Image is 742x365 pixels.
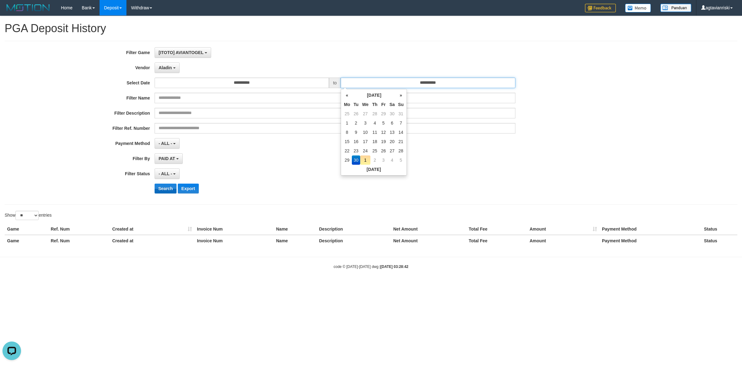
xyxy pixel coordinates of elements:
[5,211,52,220] label: Show entries
[360,109,370,118] td: 27
[370,118,379,128] td: 4
[274,235,317,246] th: Name
[194,223,274,235] th: Invoice Num
[352,146,360,155] td: 23
[379,100,388,109] th: Fr
[391,223,466,235] th: Net Amount
[5,235,48,246] th: Game
[388,146,397,155] td: 27
[329,78,341,88] span: to
[388,118,397,128] td: 6
[342,146,352,155] td: 22
[110,223,194,235] th: Created at
[360,155,370,165] td: 1
[342,118,352,128] td: 1
[370,100,379,109] th: Th
[155,153,183,164] button: PAID AT
[527,235,599,246] th: Amount
[388,128,397,137] td: 13
[388,155,397,165] td: 4
[466,223,527,235] th: Total Fee
[159,171,172,176] span: - ALL -
[466,235,527,246] th: Total Fee
[155,138,180,149] button: - ALL -
[352,155,360,165] td: 30
[317,235,391,246] th: Description
[155,184,177,193] button: Search
[388,137,397,146] td: 20
[381,265,408,269] strong: [DATE] 03:28:42
[379,128,388,137] td: 12
[110,235,194,246] th: Created at
[274,223,317,235] th: Name
[352,128,360,137] td: 9
[5,223,48,235] th: Game
[397,91,405,100] th: »
[397,128,405,137] td: 14
[397,118,405,128] td: 7
[334,265,408,269] small: code © [DATE]-[DATE] dwg |
[5,3,52,12] img: MOTION_logo.png
[397,137,405,146] td: 21
[360,128,370,137] td: 10
[391,235,466,246] th: Net Amount
[159,50,203,55] span: [ITOTO] AVIANTOGEL
[342,91,352,100] th: «
[342,155,352,165] td: 29
[352,91,397,100] th: [DATE]
[159,156,175,161] span: PAID AT
[599,235,701,246] th: Payment Method
[599,223,701,235] th: Payment Method
[370,109,379,118] td: 28
[342,100,352,109] th: Mo
[155,47,211,58] button: [ITOTO] AVIANTOGEL
[5,22,737,35] h1: PGA Deposit History
[155,168,180,179] button: - ALL -
[360,100,370,109] th: We
[701,223,737,235] th: Status
[360,137,370,146] td: 17
[159,141,172,146] span: - ALL -
[379,118,388,128] td: 5
[352,100,360,109] th: Tu
[342,128,352,137] td: 8
[194,235,274,246] th: Invoice Num
[360,146,370,155] td: 24
[360,118,370,128] td: 3
[155,62,180,73] button: Aladin
[397,146,405,155] td: 28
[317,223,391,235] th: Description
[397,100,405,109] th: Su
[527,223,599,235] th: Amount
[15,211,39,220] select: Showentries
[585,4,616,12] img: Feedback.jpg
[159,65,172,70] span: Aladin
[370,128,379,137] td: 11
[370,146,379,155] td: 25
[2,2,21,21] button: Open LiveChat chat widget
[352,137,360,146] td: 16
[397,155,405,165] td: 5
[379,137,388,146] td: 19
[370,137,379,146] td: 18
[342,137,352,146] td: 15
[370,155,379,165] td: 2
[48,235,110,246] th: Ref. Num
[379,155,388,165] td: 3
[660,4,691,12] img: panduan.png
[379,109,388,118] td: 29
[352,109,360,118] td: 26
[379,146,388,155] td: 26
[342,165,405,174] th: [DATE]
[388,109,397,118] td: 30
[178,184,199,193] button: Export
[397,109,405,118] td: 31
[388,100,397,109] th: Sa
[342,109,352,118] td: 25
[701,235,737,246] th: Status
[48,223,110,235] th: Ref. Num
[625,4,651,12] img: Button%20Memo.svg
[352,118,360,128] td: 2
